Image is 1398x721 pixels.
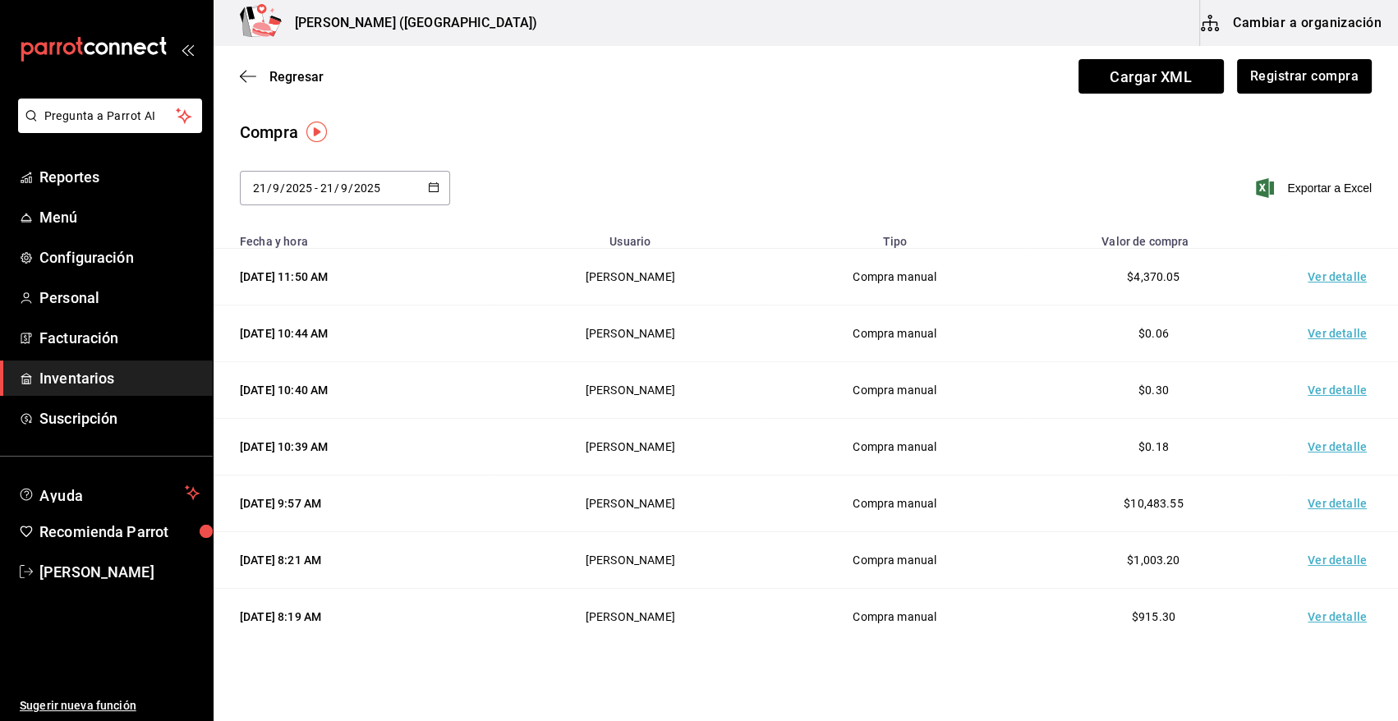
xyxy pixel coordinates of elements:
span: Recomienda Parrot [39,521,200,543]
td: Ver detalle [1283,419,1398,475]
td: [PERSON_NAME] [495,589,766,645]
input: Month [272,181,280,195]
span: $4,370.05 [1127,270,1180,283]
span: Regresar [269,69,324,85]
span: / [267,181,272,195]
h3: [PERSON_NAME] ([GEOGRAPHIC_DATA]) [282,13,537,33]
td: [PERSON_NAME] [495,532,766,589]
input: Day [252,181,267,195]
img: Tooltip marker [306,122,327,142]
div: [DATE] 9:57 AM [240,495,476,512]
td: Compra manual [766,419,1024,475]
input: Year [285,181,313,195]
button: Exportar a Excel [1259,178,1372,198]
span: $1,003.20 [1127,553,1180,567]
td: [PERSON_NAME] [495,362,766,419]
span: $0.06 [1138,327,1169,340]
div: [DATE] 8:19 AM [240,608,476,625]
span: $10,483.55 [1124,497,1184,510]
span: [PERSON_NAME] [39,561,200,583]
input: Day [320,181,334,195]
td: Compra manual [766,475,1024,532]
button: Pregunta a Parrot AI [18,99,202,133]
div: [DATE] 10:39 AM [240,439,476,455]
div: [DATE] 10:40 AM [240,382,476,398]
span: - [315,181,318,195]
span: Pregunta a Parrot AI [44,108,177,125]
span: Suscripción [39,407,200,429]
td: Compra manual [766,305,1024,362]
span: Facturación [39,327,200,349]
span: Personal [39,287,200,309]
td: [PERSON_NAME] [495,419,766,475]
td: Compra manual [766,362,1024,419]
span: $0.18 [1138,440,1169,453]
td: Ver detalle [1283,249,1398,305]
span: Ayuda [39,483,178,503]
span: $915.30 [1132,610,1175,623]
td: Compra manual [766,589,1024,645]
span: Reportes [39,166,200,188]
span: Cargar XML [1078,59,1224,94]
div: [DATE] 10:44 AM [240,325,476,342]
th: Usuario [495,225,766,249]
span: $0.30 [1138,383,1169,397]
input: Month [340,181,348,195]
span: Inventarios [39,367,200,389]
input: Year [353,181,381,195]
div: Compra [240,120,298,145]
td: [PERSON_NAME] [495,305,766,362]
span: Configuración [39,246,200,269]
td: Compra manual [766,532,1024,589]
button: open_drawer_menu [181,43,194,56]
div: [DATE] 11:50 AM [240,269,476,285]
th: Fecha y hora [214,225,495,249]
button: Regresar [240,69,324,85]
span: Menú [39,206,200,228]
span: / [280,181,285,195]
a: Pregunta a Parrot AI [11,119,202,136]
th: Tipo [766,225,1024,249]
th: Valor de compra [1024,225,1283,249]
td: Compra manual [766,249,1024,305]
td: Ver detalle [1283,475,1398,532]
td: Ver detalle [1283,362,1398,419]
button: Registrar compra [1237,59,1372,94]
span: Sugerir nueva función [20,697,200,714]
td: Ver detalle [1283,589,1398,645]
td: Ver detalle [1283,305,1398,362]
td: [PERSON_NAME] [495,249,766,305]
td: Ver detalle [1283,532,1398,589]
span: / [334,181,339,195]
span: / [348,181,353,195]
td: [PERSON_NAME] [495,475,766,532]
div: [DATE] 8:21 AM [240,552,476,568]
